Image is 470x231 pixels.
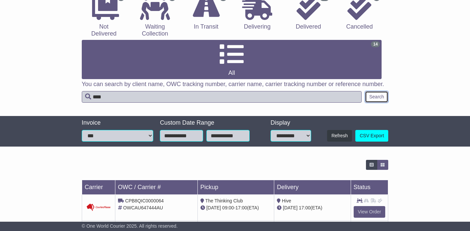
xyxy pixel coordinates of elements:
[82,119,154,127] div: Invoice
[282,198,291,203] span: Hive
[205,198,243,203] span: The Thinking Club
[351,180,388,194] td: Status
[115,180,197,194] td: OWC / Carrier #
[274,180,351,194] td: Delivery
[299,205,310,210] span: 17:00
[86,203,111,211] img: GetCarrierServiceDarkLogo
[160,119,258,127] div: Custom Date Range
[222,205,234,210] span: 09:00
[206,205,221,210] span: [DATE]
[82,81,389,88] p: You can search by client name, OWC tracking number, carrier name, carrier tracking number or refe...
[235,205,247,210] span: 17:00
[123,205,163,210] span: OWCAU647444AU
[365,91,388,103] button: Search
[197,180,274,194] td: Pickup
[82,223,178,229] span: © One World Courier 2025. All rights reserved.
[271,119,311,127] div: Display
[355,130,388,142] a: CSV Export
[371,41,380,47] span: 14
[283,205,297,210] span: [DATE]
[82,40,382,79] a: 14 All
[200,204,271,211] div: - (ETA)
[327,130,352,142] button: Refresh
[277,204,348,211] div: (ETA)
[82,180,115,194] td: Carrier
[354,206,386,218] a: View Order
[125,198,164,203] span: CPB8QIC0000064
